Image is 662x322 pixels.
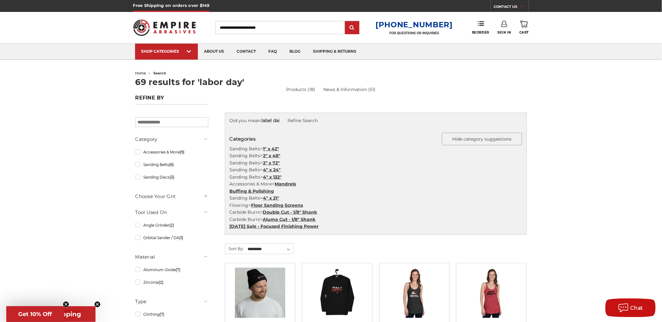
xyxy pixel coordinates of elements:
[135,220,208,231] a: Angle Grinder
[230,202,249,208] a: Flooring
[498,30,511,35] span: Sign In
[472,30,489,35] span: Reorder
[230,117,522,124] div: Did you mean:
[135,253,208,261] h5: Material
[179,235,183,240] span: (1)
[605,298,656,317] button: Chat
[263,195,279,201] a: 4" x 21"
[135,78,527,86] h1: 69 results for 'labor day'
[135,277,208,288] a: Zirconia
[135,136,208,143] h5: Category
[263,153,281,158] a: 2" x 48"
[263,217,316,222] a: Aluma Cut - 1/8" Shank
[262,44,283,60] a: faq
[251,202,303,208] a: Floor Sanding Screens
[141,49,192,54] div: SHOP CATEGORIES
[135,159,208,170] a: Sanding Belts
[519,21,529,35] a: Cart
[180,150,184,154] span: (9)
[230,160,260,166] a: Sanding Belts
[135,209,208,216] h5: Tool Used On
[6,306,96,322] div: Get Free ShippingClose teaser
[230,217,260,222] a: Carbide Burrs
[135,172,208,183] a: Sanding Discs
[169,162,174,167] span: (6)
[494,3,529,12] a: CONTACT US
[135,298,208,305] h5: Type
[247,244,294,254] select: Sort By:
[169,223,174,228] span: (2)
[230,223,319,229] a: [DATE] Sale - Focused Finishing Power
[226,202,525,209] li: >
[231,44,262,60] a: contact
[631,305,643,311] span: Chat
[288,118,318,123] a: Refine Search
[263,160,280,166] a: 2" x 72"
[226,216,525,223] li: >
[287,87,315,92] a: Products (18)
[230,153,260,158] a: Sanding Belts
[63,301,69,308] button: Close teaser
[230,146,260,152] a: Sanding Belts
[226,180,525,188] li: >
[226,209,525,216] li: >
[135,264,208,275] a: Aluminum Oxide
[135,193,208,200] h5: Choose Your Grit
[135,95,208,105] h5: Refine by
[346,22,358,34] input: Submit
[375,20,453,29] a: [PHONE_NUMBER]
[176,267,180,272] span: (7)
[442,133,522,145] button: Hide category suggestions
[275,181,296,187] a: Mandrels
[94,301,101,308] button: Close teaser
[375,31,453,35] p: FOR QUESTIONS OR INQUIRIES
[198,44,231,60] a: about us
[230,133,522,145] h5: Categories
[230,209,260,215] a: Carbide Burrs
[230,188,274,194] a: Buffing & Polishing
[519,30,529,35] span: Cart
[235,268,285,318] img: Empire Abrasives logo beanie - on male model
[226,152,525,159] li: >
[263,174,282,180] a: 4" x 132"
[226,195,525,202] li: >
[226,174,525,181] li: >
[226,159,525,167] li: >
[135,147,208,158] a: Accessories & More
[225,244,244,253] label: Sort By:
[263,146,279,152] a: 1" x 42"
[466,268,517,318] img: Vintage Red Empire Abrasives Got Grit Women's Tank top - on model
[263,209,317,215] a: Double Cut - 1/8" Shank
[472,21,489,34] a: Reorder
[263,167,281,173] a: 4" x 24"
[323,86,375,93] a: News & Information (51)
[160,312,164,317] span: (7)
[154,71,167,75] span: search
[283,44,307,60] a: blog
[230,181,272,187] a: Accessories & More
[159,280,163,285] span: (2)
[230,174,260,180] a: Sanding Belts
[135,71,146,75] a: home
[312,268,362,318] img: Black Empire Abrasives Full of Grit Hoodie - on hanger
[262,118,280,123] strong: label dai
[135,232,208,243] a: Orbital Sander / DA
[135,309,208,320] a: Clothing
[19,311,52,318] span: Get 10% Off
[230,167,260,173] a: Sanding Belts
[170,175,174,180] span: (3)
[307,44,363,60] a: shipping & returns
[226,145,525,153] li: >
[230,195,260,201] a: Sanding Belts
[133,15,196,40] img: Empire Abrasives
[389,268,440,318] img: Black Empire Abrasives "I Love the Smell of Metal in the Morning" Women's Racerback Tank Top
[226,166,525,174] li: >
[6,306,64,322] div: Get 10% OffClose teaser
